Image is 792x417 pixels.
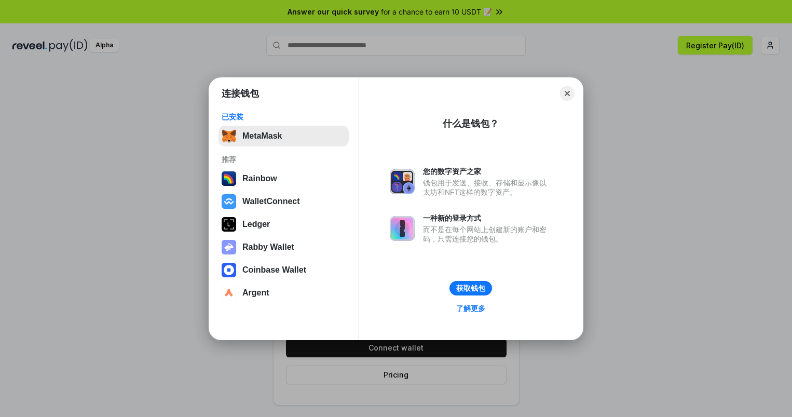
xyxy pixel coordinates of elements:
img: svg+xml,%3Csvg%20width%3D%22120%22%20height%3D%22120%22%20viewBox%3D%220%200%20120%20120%22%20fil... [222,171,236,186]
h1: 连接钱包 [222,87,259,100]
div: 推荐 [222,155,346,164]
div: Rabby Wallet [242,243,294,252]
img: svg+xml,%3Csvg%20xmlns%3D%22http%3A%2F%2Fwww.w3.org%2F2000%2Fsvg%22%20fill%3D%22none%22%20viewBox... [390,216,415,241]
img: svg+xml,%3Csvg%20xmlns%3D%22http%3A%2F%2Fwww.w3.org%2F2000%2Fsvg%22%20width%3D%2228%22%20height%3... [222,217,236,232]
button: Ledger [219,214,349,235]
a: 了解更多 [450,302,491,315]
img: svg+xml,%3Csvg%20width%3D%2228%22%20height%3D%2228%22%20viewBox%3D%220%200%2028%2028%22%20fill%3D... [222,194,236,209]
div: MetaMask [242,131,282,141]
button: Close [560,86,575,101]
div: 已安装 [222,112,346,122]
div: 一种新的登录方式 [423,213,552,223]
div: Ledger [242,220,270,229]
button: Rabby Wallet [219,237,349,258]
img: svg+xml,%3Csvg%20fill%3D%22none%22%20height%3D%2233%22%20viewBox%3D%220%200%2035%2033%22%20width%... [222,129,236,143]
img: svg+xml,%3Csvg%20xmlns%3D%22http%3A%2F%2Fwww.w3.org%2F2000%2Fsvg%22%20fill%3D%22none%22%20viewBox... [390,169,415,194]
img: svg+xml,%3Csvg%20width%3D%2228%22%20height%3D%2228%22%20viewBox%3D%220%200%2028%2028%22%20fill%3D... [222,286,236,300]
div: 钱包用于发送、接收、存储和显示像以太坊和NFT这样的数字资产。 [423,178,552,197]
div: 了解更多 [456,304,485,313]
button: Argent [219,283,349,303]
div: 什么是钱包？ [443,117,499,130]
button: Coinbase Wallet [219,260,349,280]
button: WalletConnect [219,191,349,212]
div: 您的数字资产之家 [423,167,552,176]
button: 获取钱包 [449,281,492,295]
div: Argent [242,288,269,298]
img: svg+xml,%3Csvg%20width%3D%2228%22%20height%3D%2228%22%20viewBox%3D%220%200%2028%2028%22%20fill%3D... [222,263,236,277]
button: MetaMask [219,126,349,146]
div: Coinbase Wallet [242,265,306,275]
div: 获取钱包 [456,284,485,293]
img: svg+xml,%3Csvg%20xmlns%3D%22http%3A%2F%2Fwww.w3.org%2F2000%2Fsvg%22%20fill%3D%22none%22%20viewBox... [222,240,236,254]
div: Rainbow [242,174,277,183]
div: WalletConnect [242,197,300,206]
button: Rainbow [219,168,349,189]
div: 而不是在每个网站上创建新的账户和密码，只需连接您的钱包。 [423,225,552,244]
